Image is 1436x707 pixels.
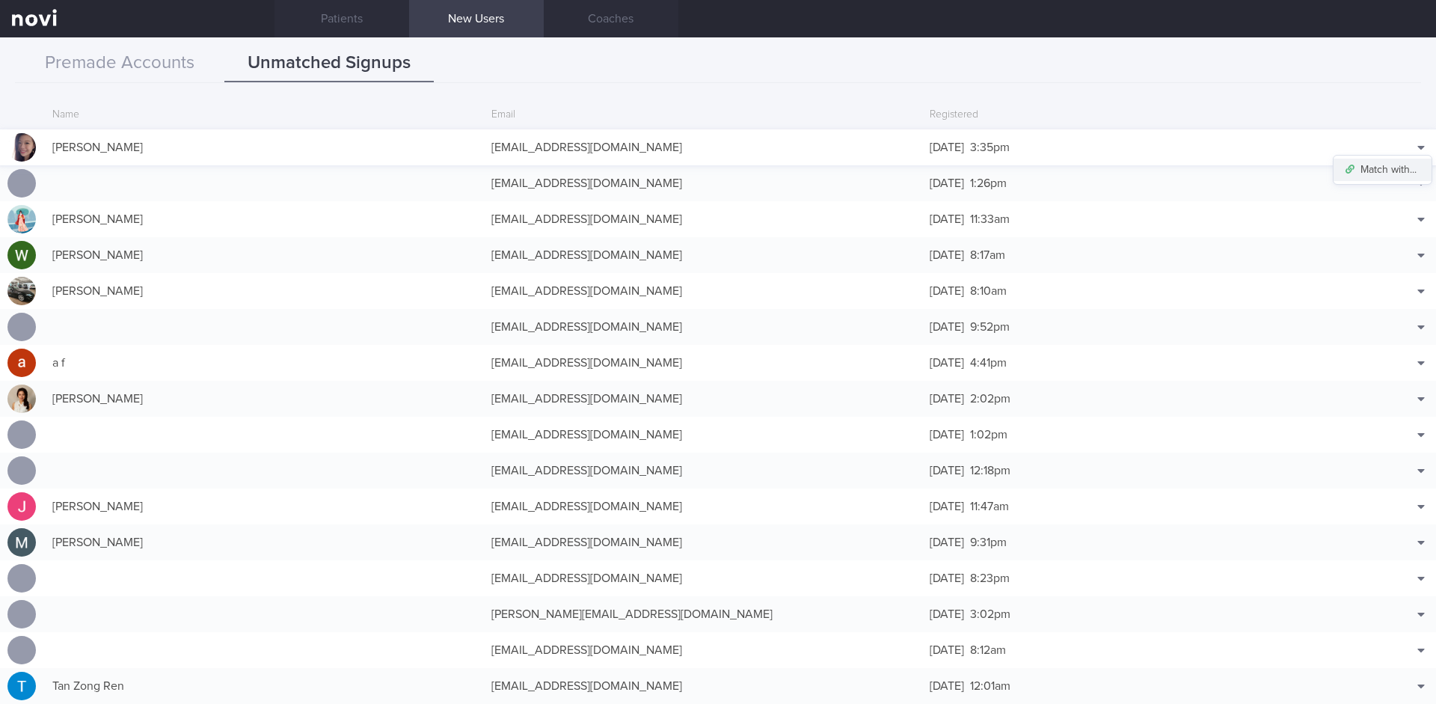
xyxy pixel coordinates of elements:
div: Email [484,101,923,129]
div: [EMAIL_ADDRESS][DOMAIN_NAME] [484,204,923,234]
div: [EMAIL_ADDRESS][DOMAIN_NAME] [484,348,923,378]
span: 3:02pm [970,608,1010,620]
span: [DATE] [930,608,964,620]
div: [EMAIL_ADDRESS][DOMAIN_NAME] [484,384,923,414]
span: 2:02pm [970,393,1010,405]
span: [DATE] [930,249,964,261]
div: a f [45,348,484,378]
div: [PERSON_NAME] [45,132,484,162]
div: [EMAIL_ADDRESS][DOMAIN_NAME] [484,276,923,306]
span: 1:02pm [970,429,1007,441]
span: [DATE] [930,572,964,584]
div: [PERSON_NAME] [45,240,484,270]
div: [PERSON_NAME] [45,204,484,234]
span: [DATE] [930,213,964,225]
span: 4:41pm [970,357,1007,369]
span: 9:31pm [970,536,1007,548]
div: [EMAIL_ADDRESS][DOMAIN_NAME] [484,168,923,198]
div: [EMAIL_ADDRESS][DOMAIN_NAME] [484,492,923,521]
div: [PERSON_NAME] [45,276,484,306]
div: [EMAIL_ADDRESS][DOMAIN_NAME] [484,563,923,593]
div: [EMAIL_ADDRESS][DOMAIN_NAME] [484,527,923,557]
span: 8:23pm [970,572,1010,584]
div: [EMAIL_ADDRESS][DOMAIN_NAME] [484,456,923,486]
span: [DATE] [930,321,964,333]
div: [PERSON_NAME] [45,384,484,414]
span: [DATE] [930,141,964,153]
span: 12:18pm [970,465,1010,477]
span: [DATE] [930,177,964,189]
div: [PERSON_NAME] [45,492,484,521]
span: 11:33am [970,213,1010,225]
button: Match with... [1334,159,1432,181]
div: [EMAIL_ADDRESS][DOMAIN_NAME] [484,671,923,701]
span: 12:01am [970,680,1010,692]
span: [DATE] [930,680,964,692]
span: 8:12am [970,644,1006,656]
div: [EMAIL_ADDRESS][DOMAIN_NAME] [484,132,923,162]
span: [DATE] [930,536,964,548]
div: [EMAIL_ADDRESS][DOMAIN_NAME] [484,240,923,270]
button: Premade Accounts [15,45,224,82]
span: [DATE] [930,393,964,405]
span: [DATE] [930,501,964,512]
div: [PERSON_NAME] [45,527,484,557]
span: 3:35pm [970,141,1010,153]
span: [DATE] [930,285,964,297]
div: [PERSON_NAME][EMAIL_ADDRESS][DOMAIN_NAME] [484,599,923,629]
span: 8:10am [970,285,1007,297]
div: [EMAIL_ADDRESS][DOMAIN_NAME] [484,312,923,342]
span: 1:26pm [970,177,1007,189]
button: Unmatched Signups [224,45,434,82]
span: 11:47am [970,501,1009,512]
div: [EMAIL_ADDRESS][DOMAIN_NAME] [484,635,923,665]
span: [DATE] [930,644,964,656]
span: [DATE] [930,429,964,441]
div: Tan Zong Ren [45,671,484,701]
span: 9:52pm [970,321,1010,333]
span: [DATE] [930,465,964,477]
div: Registered [922,101,1361,129]
span: [DATE] [930,357,964,369]
div: Name [45,101,484,129]
span: 8:17am [970,249,1005,261]
div: [EMAIL_ADDRESS][DOMAIN_NAME] [484,420,923,450]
